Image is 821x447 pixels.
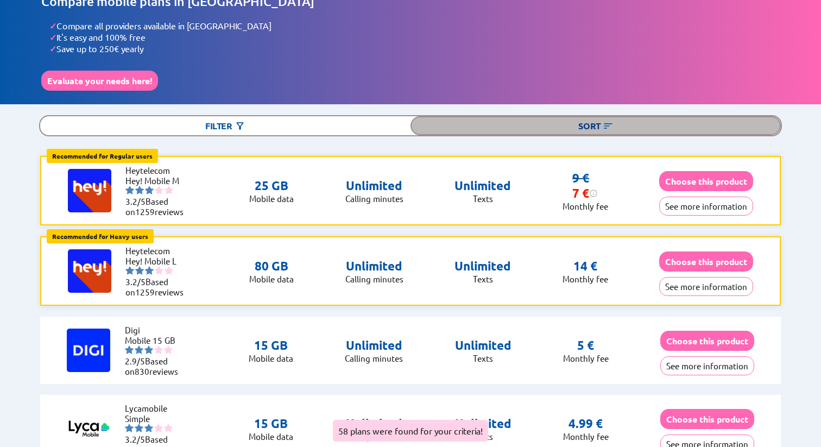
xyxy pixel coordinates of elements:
img: starnr1 [125,266,134,275]
p: Unlimited [454,178,511,193]
p: 25 GB [249,178,294,193]
img: starnr3 [144,424,153,432]
img: starnr5 [164,424,173,432]
s: 9 € [572,171,589,185]
p: Mobile data [249,193,294,204]
img: Button open the sorting menu [603,121,614,131]
p: Unlimited [345,338,403,353]
button: Choose this product [659,251,753,272]
p: 15 GB [249,416,293,431]
img: starnr1 [125,345,134,354]
p: Monthly fee [563,274,608,284]
p: Texts [455,353,511,363]
img: Logo of Heytelecom [68,249,111,293]
span: 830 [135,366,149,376]
p: Unlimited [454,259,511,274]
img: starnr2 [135,266,144,275]
p: Monthly fee [563,353,609,363]
p: Mobile data [249,274,294,284]
a: See more information [659,281,753,292]
img: starnr4 [155,266,163,275]
p: Monthly fee [563,201,608,211]
button: Evaluate your needs here! [41,71,158,91]
img: starnr4 [154,345,163,354]
a: Choose this product [659,256,753,267]
img: starnr5 [165,186,173,194]
img: starnr1 [125,424,134,432]
p: Mobile data [249,353,293,363]
img: starnr5 [164,345,173,354]
span: 1259 [135,287,155,297]
img: starnr3 [145,186,154,194]
a: See more information [659,201,753,211]
img: Logo of Heytelecom [68,169,111,212]
li: Heytelecom [125,165,191,175]
span: 3.2/5 [125,196,146,206]
img: starnr1 [125,186,134,194]
span: ✓ [49,43,56,54]
span: 2.9/5 [125,356,145,366]
div: 7 € [572,186,598,201]
p: Texts [454,193,511,204]
p: 15 GB [249,338,293,353]
li: Simple [125,413,190,424]
li: Mobile 15 GB [125,335,190,345]
p: 80 GB [249,259,294,274]
li: Based on reviews [125,356,190,376]
li: Lycamobile [125,403,190,413]
p: Unlimited [345,178,403,193]
p: Unlimited [345,259,403,274]
p: Calling minutes [345,353,403,363]
span: ✓ [49,20,56,32]
img: starnr3 [145,266,154,275]
p: 14 € [573,259,597,274]
span: 3.2/5 [125,434,145,444]
img: Logo of Digi [67,329,110,372]
button: See more information [659,277,753,296]
span: ✓ [49,32,56,43]
p: Calling minutes [345,193,403,204]
p: Texts [454,274,511,284]
li: Heytelecom [125,245,191,256]
p: 5 € [577,338,594,353]
p: Unlimited [345,416,403,431]
p: Unlimited [455,416,511,431]
li: Save up to 250€ yearly [49,43,780,54]
li: Compare all providers available in [GEOGRAPHIC_DATA] [49,20,780,32]
button: Choose this product [660,331,754,351]
a: Choose this product [660,414,754,424]
button: Choose this product [660,409,754,429]
div: 58 plans were found for your criteria! [333,420,488,442]
button: See more information [659,197,753,216]
span: 3.2/5 [125,276,146,287]
p: Mobile data [249,431,293,442]
li: Based on reviews [125,196,191,217]
p: Calling minutes [345,274,403,284]
p: Unlimited [455,338,511,353]
li: Hey! Mobile M [125,175,191,186]
p: 4.99 € [569,416,603,431]
b: Recommended for Heavy users [52,232,148,241]
button: Choose this product [659,171,753,191]
img: starnr4 [154,424,163,432]
a: Choose this product [659,176,753,186]
img: Button open the filtering menu [235,121,245,131]
img: starnr2 [135,345,143,354]
span: 1259 [135,206,155,217]
div: Sort [410,116,781,135]
b: Recommended for Regular users [52,152,153,160]
img: starnr2 [135,186,144,194]
img: starnr3 [144,345,153,354]
img: starnr4 [155,186,163,194]
button: See more information [660,356,754,375]
img: starnr2 [135,424,143,432]
a: Choose this product [660,336,754,346]
li: Digi [125,325,190,335]
img: starnr5 [165,266,173,275]
img: information [589,189,598,198]
li: Hey! Mobile L [125,256,191,266]
a: See more information [660,361,754,371]
li: Based on reviews [125,276,191,297]
p: Monthly fee [563,431,609,442]
li: It's easy and 100% free [49,32,780,43]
